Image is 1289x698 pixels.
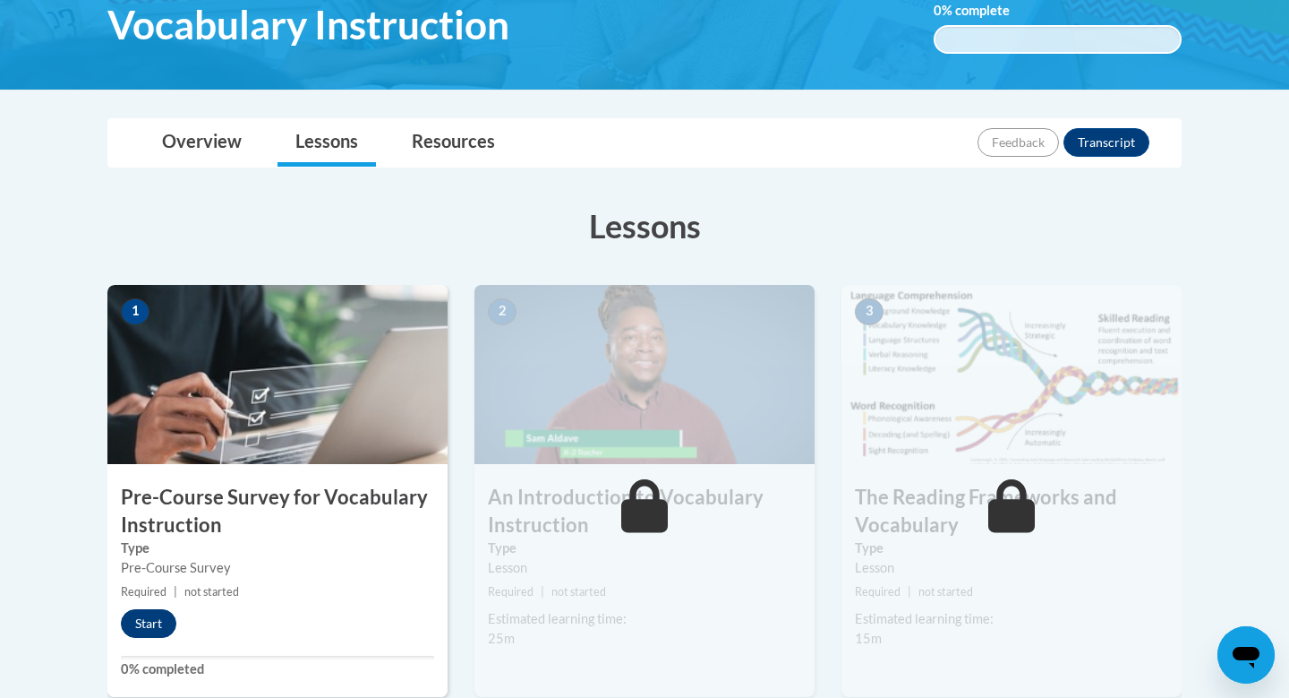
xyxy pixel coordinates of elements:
span: not started [918,585,973,599]
span: 25m [488,631,515,646]
h3: The Reading Frameworks and Vocabulary [841,484,1182,539]
span: Required [855,585,901,599]
span: not started [184,585,239,599]
iframe: Button to launch messaging window [1217,626,1275,684]
h3: An Introduction to Vocabulary Instruction [474,484,815,539]
span: Required [121,585,166,599]
a: Overview [144,119,260,167]
h3: Lessons [107,203,1182,248]
img: Course Image [841,285,1182,464]
a: Lessons [277,119,376,167]
span: 3 [855,298,884,325]
span: 2 [488,298,516,325]
span: | [174,585,177,599]
span: 1 [121,298,149,325]
button: Feedback [977,128,1059,157]
label: Type [488,539,801,558]
span: not started [551,585,606,599]
span: | [908,585,911,599]
label: 0% completed [121,659,434,679]
div: Pre-Course Survey [121,558,434,578]
span: 0 [934,3,942,18]
img: Course Image [474,285,815,464]
label: Type [855,539,1168,558]
img: Course Image [107,285,448,464]
div: Lesson [488,558,801,578]
div: Lesson [855,558,1168,578]
span: 15m [855,631,882,646]
h3: Pre-Course Survey for Vocabulary Instruction [107,484,448,539]
a: Resources [394,119,513,167]
label: Type [121,539,434,558]
button: Transcript [1063,128,1149,157]
div: Estimated learning time: [855,609,1168,629]
label: % complete [934,1,1037,21]
button: Start [121,609,176,638]
span: Vocabulary Instruction [107,1,509,48]
span: Required [488,585,534,599]
div: Estimated learning time: [488,609,801,629]
span: | [541,585,544,599]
